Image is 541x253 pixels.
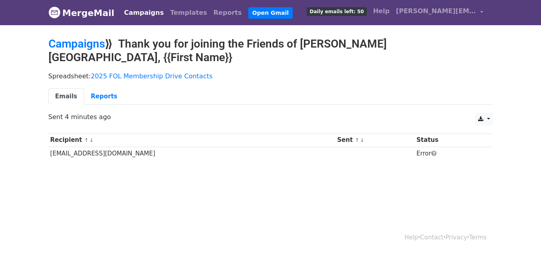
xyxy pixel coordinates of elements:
[355,137,359,143] a: ↑
[48,88,84,105] a: Emails
[210,5,245,21] a: Reports
[48,113,493,121] p: Sent 4 minutes ago
[396,6,476,16] span: [PERSON_NAME][EMAIL_ADDRESS][PERSON_NAME][DOMAIN_NAME]
[393,3,487,22] a: [PERSON_NAME][EMAIL_ADDRESS][PERSON_NAME][DOMAIN_NAME]
[48,133,336,147] th: Recipient
[335,133,414,147] th: Sent
[304,3,370,19] a: Daily emails left: 50
[420,234,443,241] a: Contact
[48,37,493,64] h2: ⟫ Thank you for joining the Friends of [PERSON_NAME][GEOGRAPHIC_DATA], {{First Name}}
[91,72,213,80] a: 2025 FOL Membership Drive Contacts
[48,6,60,18] img: MergeMail logo
[370,3,393,19] a: Help
[48,37,105,50] a: Campaigns
[48,72,493,80] p: Spreadsheet:
[414,133,483,147] th: Status
[48,4,115,21] a: MergeMail
[121,5,167,21] a: Campaigns
[248,7,293,19] a: Open Gmail
[360,137,364,143] a: ↓
[89,137,94,143] a: ↓
[167,5,210,21] a: Templates
[84,137,88,143] a: ↑
[84,88,124,105] a: Reports
[414,147,483,160] td: Error
[48,147,336,160] td: [EMAIL_ADDRESS][DOMAIN_NAME]
[469,234,487,241] a: Terms
[445,234,467,241] a: Privacy
[307,7,366,16] span: Daily emails left: 50
[404,234,418,241] a: Help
